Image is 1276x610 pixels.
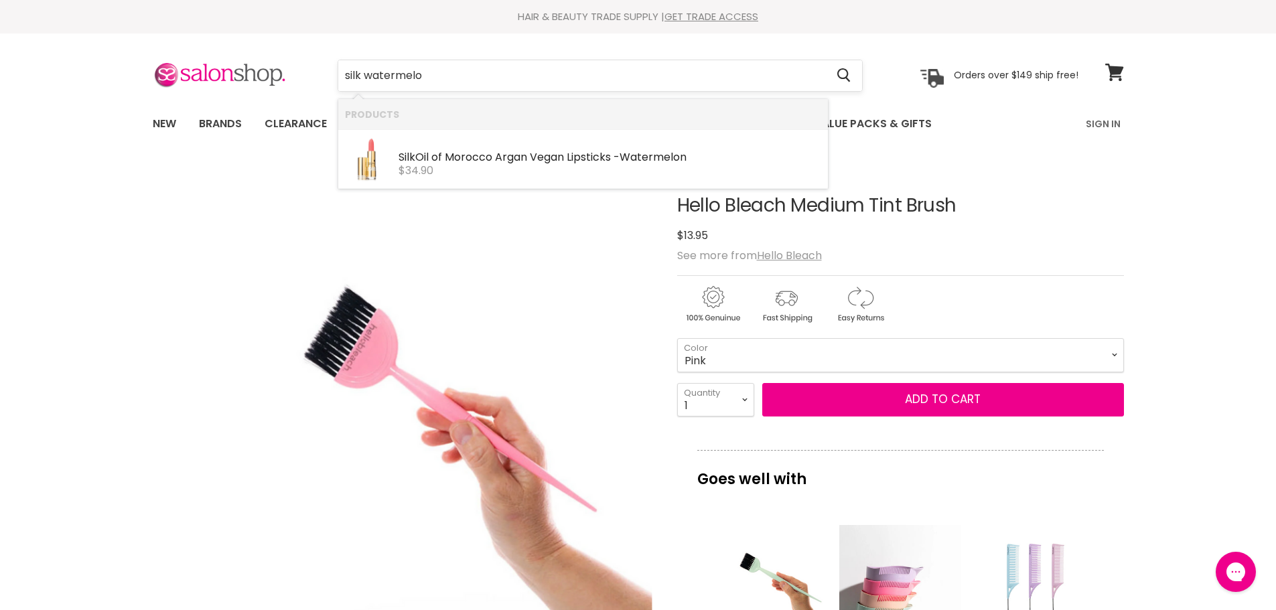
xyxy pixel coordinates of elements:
[751,284,822,325] img: shipping.gif
[825,284,896,325] img: returns.gif
[136,104,1141,143] nav: Main
[399,151,821,165] div: Oil of Morocco Argan Vegan Lipsticks - melon
[762,383,1124,416] button: Add to cart
[338,129,828,189] li: Products: Silk Oil of Morocco Argan Vegan Lipsticks - Watermelon
[1078,110,1129,138] a: Sign In
[338,99,828,129] li: Products
[804,110,942,138] a: Value Packs & Gifts
[677,284,748,325] img: genuine.gif
[827,60,862,91] button: Search
[620,149,653,165] b: Water
[345,136,392,183] img: Argan-Vegan-Lipstick-Watermelon.webp
[664,9,758,23] a: GET TRADE ACCESS
[338,60,827,91] input: Search
[338,60,863,92] form: Product
[399,149,415,165] b: Silk
[677,196,1124,216] h1: Hello Bleach Medium Tint Brush
[677,383,754,416] select: Quantity
[399,163,433,178] span: $34.90
[1209,547,1263,597] iframe: Gorgias live chat messenger
[189,110,252,138] a: Brands
[677,228,708,243] span: $13.95
[136,10,1141,23] div: HAIR & BEAUTY TRADE SUPPLY |
[697,450,1104,494] p: Goes well with
[143,110,186,138] a: New
[143,104,1010,143] ul: Main menu
[954,69,1078,81] p: Orders over $149 ship free!
[677,248,822,263] span: See more from
[757,248,822,263] a: Hello Bleach
[255,110,337,138] a: Clearance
